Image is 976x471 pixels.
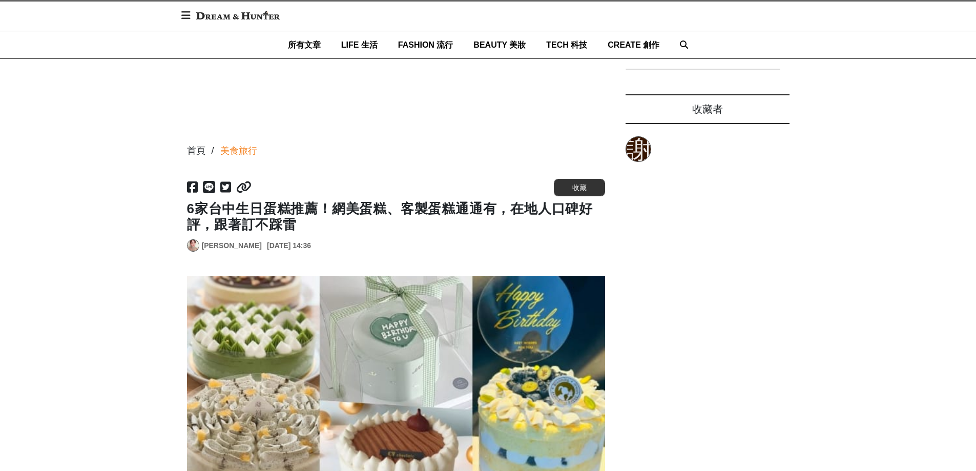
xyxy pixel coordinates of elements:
[267,240,311,251] div: [DATE] 14:36
[473,31,526,58] a: BEAUTY 美妝
[341,40,378,49] span: LIFE 生活
[608,31,659,58] a: CREATE 創作
[546,40,587,49] span: TECH 科技
[187,239,199,252] a: Avatar
[608,40,659,49] span: CREATE 創作
[546,31,587,58] a: TECH 科技
[341,31,378,58] a: LIFE 生活
[288,40,321,49] span: 所有文章
[288,31,321,58] a: 所有文章
[187,201,605,233] h1: 6家台中生日蛋糕推薦！網美蛋糕、客製蛋糕通通有，在地人口碑好評，跟著訂不踩雷
[212,144,214,158] div: /
[187,144,205,158] div: 首頁
[202,240,262,251] a: [PERSON_NAME]
[188,240,199,251] img: Avatar
[191,6,285,25] img: Dream & Hunter
[220,144,257,158] a: 美食旅行
[398,31,453,58] a: FASHION 流行
[473,40,526,49] span: BEAUTY 美妝
[554,179,605,196] button: 收藏
[398,40,453,49] span: FASHION 流行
